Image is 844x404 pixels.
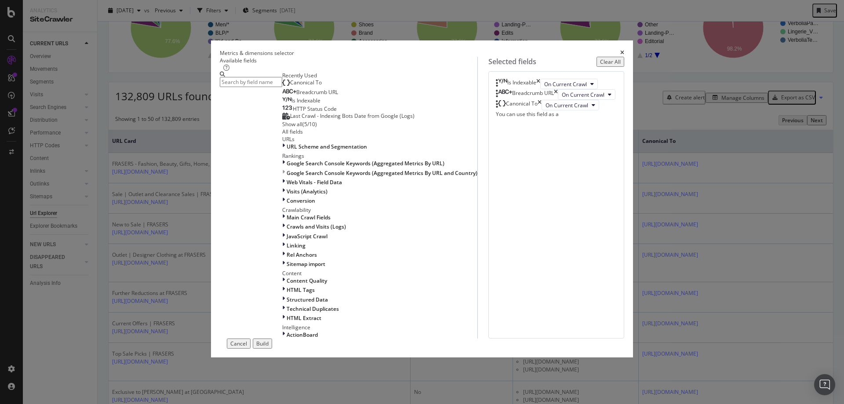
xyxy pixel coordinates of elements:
button: On Current Crawl [540,79,598,89]
span: Linking [287,242,306,249]
span: Rel Anchors [287,251,317,258]
div: Breadcrumb URLtimesOn Current Crawl [496,89,617,100]
div: modal [211,40,633,358]
div: You can use this field as a [496,110,617,118]
span: On Current Crawl [546,102,588,109]
span: Conversion [287,197,315,204]
span: Visits (Analytics) [287,188,327,195]
div: Clear All [600,58,621,66]
div: Content [282,269,477,277]
span: Crawls and Visits (Logs) [287,223,346,230]
div: Canonical TotimesOn Current Crawl [496,100,617,110]
button: Build [253,338,272,349]
span: Google Search Console Keywords (Aggregated Metrics By URL) [287,160,444,167]
span: Canonical To [290,79,322,86]
div: Rankings [282,152,477,160]
span: Google Search Console Keywords (Aggregated Metrics By URL and Country) [287,169,477,177]
div: Intelligence [282,324,477,331]
div: Metrics & dimensions selector [220,49,294,57]
span: HTML Extract [287,314,321,322]
button: On Current Crawl [558,89,615,100]
div: Crawlability [282,206,477,214]
div: Breadcrumb URL [512,89,554,100]
div: Show all [282,120,302,128]
div: times [536,79,540,89]
div: All fields [282,128,477,135]
div: Cancel [230,340,247,347]
div: Selected fields [488,57,536,67]
div: ( 5 / 10 ) [302,120,317,128]
span: HTML Tags [287,286,315,294]
div: Open Intercom Messenger [814,374,835,395]
span: Structured Data [287,296,328,303]
span: On Current Crawl [562,91,604,98]
span: ActionBoard [287,331,318,338]
input: Search by field name [220,77,282,87]
div: Is IndexabletimesOn Current Crawl [496,79,617,89]
div: times [538,100,542,110]
div: This group is disabled [282,169,477,177]
span: On Current Crawl [544,80,587,88]
span: Last Crawl - Indexing Bots Date from Google (Logs) [290,112,415,120]
button: Cancel [227,338,251,349]
div: Canonical To [506,100,538,110]
div: times [554,89,558,100]
div: Build [256,340,269,347]
span: Main Crawl Fields [287,214,331,221]
span: Is Indexable [291,97,320,104]
span: Technical Duplicates [287,305,339,313]
div: Is Indexable [507,79,536,89]
div: Recently Used [282,72,477,79]
div: URLs [282,135,477,143]
span: JavaScript Crawl [287,233,327,240]
span: HTTP Status Code [293,105,337,113]
button: Clear All [597,57,624,67]
span: Content Quality [287,277,327,284]
div: Available fields [220,57,477,64]
span: Breadcrumb URL [296,88,338,96]
span: URL Scheme and Segmentation [287,143,367,150]
span: Web Vitals - Field Data [287,178,342,186]
div: times [620,49,624,57]
button: On Current Crawl [542,100,599,110]
span: Sitemap import [287,260,325,268]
